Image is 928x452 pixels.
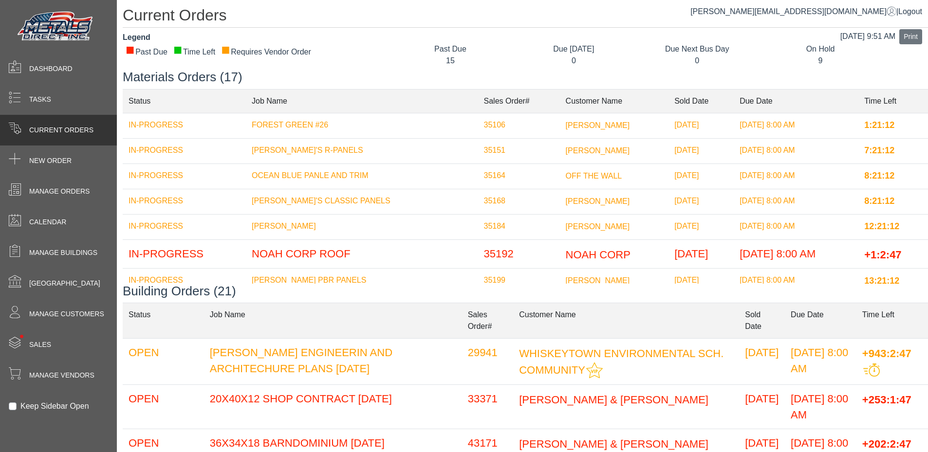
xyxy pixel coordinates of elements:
[739,338,785,384] td: [DATE]
[221,46,311,58] div: Requires Vendor Order
[734,89,858,113] td: Due Date
[29,217,66,227] span: Calendar
[123,189,246,214] td: IN-PROGRESS
[173,46,215,58] div: Time Left
[785,303,856,338] td: Due Date
[221,46,230,53] div: ■
[898,7,922,16] span: Logout
[396,55,504,67] div: 15
[566,121,630,129] span: [PERSON_NAME]
[478,214,560,239] td: 35184
[462,384,514,429] td: 33371
[734,138,858,163] td: [DATE] 8:00 AM
[766,55,874,67] div: 9
[29,125,93,135] span: Current Orders
[668,239,734,269] td: [DATE]
[739,384,785,429] td: [DATE]
[204,303,462,338] td: Job Name
[204,338,462,384] td: [PERSON_NAME] ENGINEERIN AND ARCHITECHURE PLANS [DATE]
[785,338,856,384] td: [DATE] 8:00 AM
[668,189,734,214] td: [DATE]
[519,393,708,405] span: [PERSON_NAME] & [PERSON_NAME]
[520,55,628,67] div: 0
[29,248,97,258] span: Manage Buildings
[739,303,785,338] td: Sold Date
[864,222,899,232] span: 12:21:12
[123,138,246,163] td: IN-PROGRESS
[858,89,928,113] td: Time Left
[478,89,560,113] td: Sales Order#
[862,393,911,405] span: +253:1:47
[785,384,856,429] td: [DATE] 8:00 AM
[462,303,514,338] td: Sales Order#
[246,163,478,189] td: OCEAN BLUE PANLE AND TRIM
[734,239,858,269] td: [DATE] 8:00 AM
[690,7,896,16] a: [PERSON_NAME][EMAIL_ADDRESS][DOMAIN_NAME]
[766,43,874,55] div: On Hold
[29,370,94,380] span: Manage Vendors
[123,239,246,269] td: IN-PROGRESS
[862,437,911,450] span: +202:2:47
[862,347,911,359] span: +943:2:47
[123,284,928,299] h3: Building Orders (21)
[560,89,669,113] td: Customer Name
[246,239,478,269] td: NOAH CORP ROOF
[126,46,167,58] div: Past Due
[734,163,858,189] td: [DATE] 8:00 AM
[668,89,734,113] td: Sold Date
[123,269,246,294] td: IN-PROGRESS
[29,186,90,197] span: Manage Orders
[668,269,734,294] td: [DATE]
[246,89,478,113] td: Job Name
[204,384,462,429] td: 20X40X12 SHOP CONTRACT [DATE]
[856,303,928,338] td: Time Left
[668,138,734,163] td: [DATE]
[566,276,630,285] span: [PERSON_NAME]
[864,171,894,181] span: 8:21:12
[123,89,246,113] td: Status
[9,321,34,352] span: •
[20,400,89,412] label: Keep Sidebar Open
[246,269,478,294] td: [PERSON_NAME] PBR PANELS
[123,303,204,338] td: Status
[29,340,51,350] span: Sales
[519,437,708,450] span: [PERSON_NAME] & [PERSON_NAME]
[864,197,894,206] span: 8:21:12
[864,146,894,156] span: 7:21:12
[173,46,182,53] div: ■
[734,269,858,294] td: [DATE] 8:00 AM
[734,189,858,214] td: [DATE] 8:00 AM
[29,64,73,74] span: Dashboard
[586,362,603,379] img: This customer should be prioritized
[123,113,246,138] td: IN-PROGRESS
[478,163,560,189] td: 35164
[478,113,560,138] td: 35106
[123,338,204,384] td: OPEN
[123,384,204,429] td: OPEN
[123,163,246,189] td: IN-PROGRESS
[864,248,901,260] span: +1:2:47
[462,338,514,384] td: 29941
[668,113,734,138] td: [DATE]
[478,138,560,163] td: 35151
[566,248,631,260] span: NOAH CORP
[123,33,150,41] strong: Legend
[123,6,928,28] h1: Current Orders
[29,309,104,319] span: Manage Customers
[864,276,899,286] span: 13:21:12
[566,146,630,154] span: [PERSON_NAME]
[643,43,751,55] div: Due Next Bus Day
[123,70,928,85] h3: Materials Orders (17)
[863,363,880,377] img: This order should be prioritized
[123,214,246,239] td: IN-PROGRESS
[690,6,922,18] div: |
[246,113,478,138] td: FOREST GREEN #26
[29,278,100,289] span: [GEOGRAPHIC_DATA]
[734,113,858,138] td: [DATE] 8:00 AM
[478,269,560,294] td: 35199
[864,121,894,130] span: 1:21:12
[643,55,751,67] div: 0
[519,347,724,376] span: WHISKEYTOWN ENVIRONMENTAL SCH. COMMUNITY
[126,46,134,53] div: ■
